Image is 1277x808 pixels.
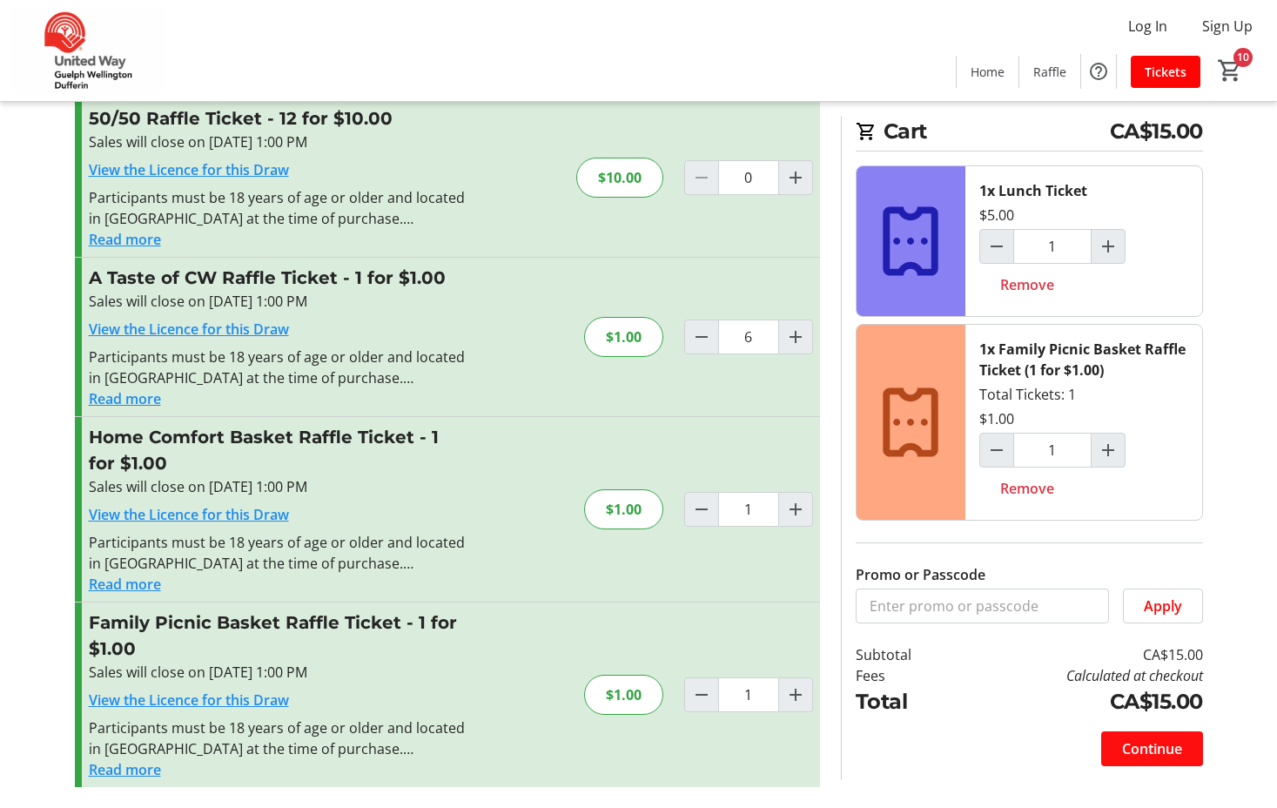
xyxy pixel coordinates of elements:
[957,56,1018,88] a: Home
[685,678,718,711] button: Decrement by one
[856,564,985,585] label: Promo or Passcode
[1000,274,1054,295] span: Remove
[718,320,779,354] input: A Taste of CW Raffle Ticket Quantity
[89,291,469,312] div: Sales will close on [DATE] 1:00 PM
[779,678,812,711] button: Increment by one
[1131,56,1200,88] a: Tickets
[576,158,663,198] div: $10.00
[89,229,161,250] button: Read more
[856,686,957,717] td: Total
[89,187,469,229] div: Participants must be 18 years of age or older and located in [GEOGRAPHIC_DATA] at the time of pur...
[980,230,1013,263] button: Decrement by one
[10,7,165,94] img: United Way Guelph Wellington Dufferin's Logo
[89,160,289,179] a: View the Licence for this Draw
[965,325,1202,520] div: Total Tickets: 1
[979,339,1188,380] div: 1x Family Picnic Basket Raffle Ticket (1 for $1.00)
[89,105,469,131] h3: 50/50 Raffle Ticket - 12 for $10.00
[1128,16,1167,37] span: Log In
[89,609,469,662] h3: Family Picnic Basket Raffle Ticket - 1 for $1.00
[779,161,812,194] button: Increment by one
[1123,589,1203,623] button: Apply
[1188,12,1267,40] button: Sign Up
[89,662,469,683] div: Sales will close on [DATE] 1:00 PM
[89,759,161,780] button: Read more
[956,686,1202,717] td: CA$15.00
[980,434,1013,467] button: Decrement by one
[89,574,161,595] button: Read more
[1019,56,1080,88] a: Raffle
[1013,229,1092,264] input: Lunch Ticket Quantity
[89,505,289,524] a: View the Licence for this Draw
[1144,596,1182,616] span: Apply
[1092,230,1125,263] button: Increment by one
[89,717,469,759] div: Participants must be 18 years of age or older and located in [GEOGRAPHIC_DATA] at the time of pur...
[89,320,289,339] a: View the Licence for this Draw
[584,317,663,357] div: $1.00
[89,424,469,476] h3: Home Comfort Basket Raffle Ticket - 1 for $1.00
[971,63,1005,81] span: Home
[1114,12,1181,40] button: Log In
[718,160,779,195] input: 50/50 Raffle Ticket Quantity
[956,665,1202,686] td: Calculated at checkout
[856,665,957,686] td: Fees
[1092,434,1125,467] button: Increment by one
[779,493,812,526] button: Increment by one
[1101,731,1203,766] button: Continue
[1110,116,1203,147] span: CA$15.00
[89,388,161,409] button: Read more
[1033,63,1066,81] span: Raffle
[979,408,1014,429] div: $1.00
[1202,16,1253,37] span: Sign Up
[1013,433,1092,468] input: Family Picnic Basket Raffle Ticket (1 for $1.00) Quantity
[718,677,779,712] input: Family Picnic Basket Raffle Ticket Quantity
[979,205,1014,226] div: $5.00
[89,347,469,388] div: Participants must be 18 years of age or older and located in [GEOGRAPHIC_DATA] at the time of pur...
[779,320,812,353] button: Increment by one
[89,131,469,152] div: Sales will close on [DATE] 1:00 PM
[718,492,779,527] input: Home Comfort Basket Raffle Ticket Quantity
[856,644,957,665] td: Subtotal
[1081,54,1116,89] button: Help
[685,320,718,353] button: Decrement by one
[89,532,469,574] div: Participants must be 18 years of age or older and located in [GEOGRAPHIC_DATA] at the time of pur...
[1122,738,1182,759] span: Continue
[979,180,1087,201] div: 1x Lunch Ticket
[89,265,469,291] h3: A Taste of CW Raffle Ticket - 1 for $1.00
[89,476,469,497] div: Sales will close on [DATE] 1:00 PM
[956,644,1202,665] td: CA$15.00
[584,675,663,715] div: $1.00
[1145,63,1186,81] span: Tickets
[979,471,1075,506] button: Remove
[856,116,1203,151] h2: Cart
[685,493,718,526] button: Decrement by one
[1000,478,1054,499] span: Remove
[979,267,1075,302] button: Remove
[584,489,663,529] div: $1.00
[89,690,289,710] a: View the Licence for this Draw
[856,589,1109,623] input: Enter promo or passcode
[1214,55,1246,86] button: Cart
